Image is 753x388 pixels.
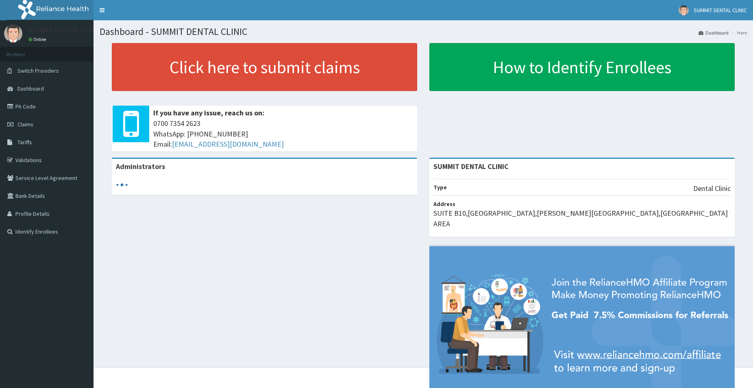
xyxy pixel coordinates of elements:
[172,139,284,149] a: [EMAIL_ADDRESS][DOMAIN_NAME]
[433,200,455,208] b: Address
[729,29,747,36] li: Here
[153,118,413,150] span: 0700 7354 2623 WhatsApp: [PHONE_NUMBER] Email:
[17,139,32,146] span: Tariffs
[4,24,22,43] img: User Image
[100,26,747,37] h1: Dashboard - SUMMIT DENTAL CLINIC
[679,5,689,15] img: User Image
[433,162,509,171] strong: SUMMIT DENTAL CLINIC
[693,183,731,194] p: Dental Clinic
[433,184,447,191] b: Type
[17,85,44,92] span: Dashboard
[694,7,747,14] span: SUMMIT DENTAL CLINIC
[116,179,128,191] svg: audio-loading
[153,108,264,117] b: If you have any issue, reach us on:
[17,67,59,74] span: Switch Providers
[28,26,102,34] p: SUMMIT DENTAL CLINIC
[429,43,735,91] a: How to Identify Enrollees
[17,121,33,128] span: Claims
[28,37,48,42] a: Online
[699,29,729,36] a: Dashboard
[112,43,417,91] a: Click here to submit claims
[116,162,165,171] b: Administrators
[433,208,731,229] p: SUITE B10,[GEOGRAPHIC_DATA],[PERSON_NAME][GEOGRAPHIC_DATA],[GEOGRAPHIC_DATA] AREA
